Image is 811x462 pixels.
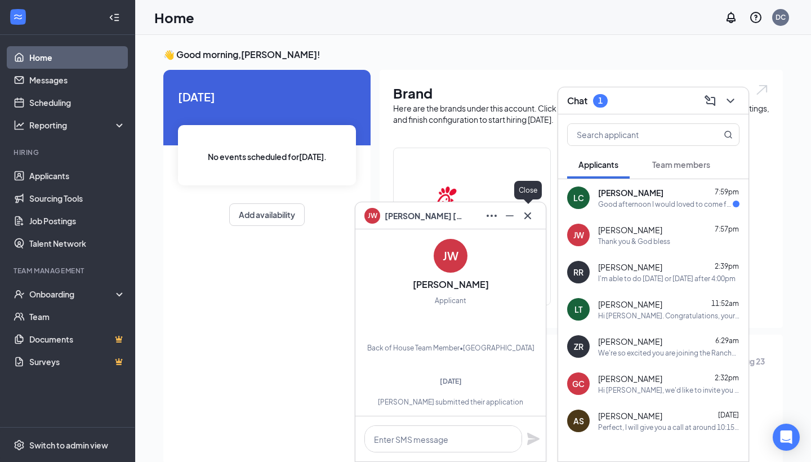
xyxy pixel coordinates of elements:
div: Hi [PERSON_NAME], we'd like to invite you to a meeting with [DEMOGRAPHIC_DATA]-fil-A for Back of ... [598,385,739,395]
div: JW [573,229,584,241]
span: 11:52am [711,299,739,308]
svg: Ellipses [485,209,498,223]
div: Switch to admin view [29,439,108,451]
a: Scheduling [29,91,126,114]
div: Close [514,181,542,199]
div: AS [573,415,584,427]
div: LT [574,304,582,315]
a: Applicants [29,165,126,187]
svg: Settings [14,439,25,451]
button: Add availability [229,203,305,226]
div: [PERSON_NAME] submitted their application [365,397,536,407]
span: 6:29am [715,336,739,345]
div: Here are the brands under this account. Click into a brand to see your locations, managers, job p... [393,103,769,125]
svg: UserCheck [14,288,25,300]
svg: WorkstreamLogo [12,11,24,23]
span: [PERSON_NAME] [598,373,662,384]
svg: Plane [527,432,540,446]
div: Team Management [14,266,123,276]
svg: ComposeMessage [703,94,717,108]
h3: [PERSON_NAME] [413,278,489,291]
img: Chick-fil-A [436,167,508,239]
a: Home [29,46,126,69]
div: 1 [598,96,603,105]
svg: Analysis [14,119,25,131]
span: Team members [652,159,710,170]
a: Job Postings [29,210,126,232]
div: Thank you & God bless [598,237,670,246]
span: [PERSON_NAME] [598,187,663,198]
div: Reporting [29,119,126,131]
div: We're so excited you are joining the Rancho Cucamonga [DEMOGRAPHIC_DATA]-fil-Ateam ! Do you know ... [598,348,739,358]
svg: ChevronDown [724,94,737,108]
img: open.6027fd2a22e1237b5b06.svg [755,83,769,96]
button: ChevronDown [721,92,739,110]
a: Messages [29,69,126,91]
span: [PERSON_NAME] [598,261,662,273]
div: JW [443,248,458,264]
div: Back of House Team Member • [GEOGRAPHIC_DATA] [367,343,534,354]
div: Hiring [14,148,123,157]
div: Perfect, I will give you a call at around 10:15am! [598,423,739,432]
div: I'm able to do [DATE] or [DATE] after 4:00pm [598,274,736,283]
a: DocumentsCrown [29,328,126,350]
span: 2:39pm [715,262,739,270]
span: [DATE] [718,411,739,419]
svg: Notifications [724,11,738,24]
button: Minimize [501,207,519,225]
a: Sourcing Tools [29,187,126,210]
div: Good afternoon I would loved to come for the meeting to [DATE] but thing is I work and with job i... [598,199,733,209]
span: [PERSON_NAME] [598,410,662,421]
span: 2:32pm [715,374,739,382]
div: Hi [PERSON_NAME]. Congratulations, your meeting with [DEMOGRAPHIC_DATA]-fil-A for Front of House ... [598,311,739,321]
a: SurveysCrown [29,350,126,373]
button: ComposeMessage [701,92,719,110]
span: No events scheduled for [DATE] . [208,150,327,163]
button: Cross [519,207,537,225]
span: [DATE] [440,377,462,385]
svg: Cross [521,209,534,223]
button: Ellipses [483,207,501,225]
span: [DATE] [178,88,356,105]
svg: Collapse [109,12,120,23]
span: [PERSON_NAME] [598,336,662,347]
h1: Home [154,8,194,27]
svg: Minimize [503,209,516,223]
span: Applicants [578,159,618,170]
div: GC [572,378,585,389]
svg: QuestionInfo [749,11,763,24]
span: 7:59pm [715,188,739,196]
div: RR [573,266,583,278]
div: Applicant [435,295,466,306]
div: Onboarding [29,288,116,300]
div: LC [573,192,584,203]
span: [PERSON_NAME] [598,224,662,236]
span: 7:57pm [715,225,739,233]
svg: MagnifyingGlass [724,130,733,139]
div: DC [776,12,786,22]
input: Search applicant [568,124,701,145]
h3: 👋 Good morning, [PERSON_NAME] ! [163,48,783,61]
h1: Brand [393,83,769,103]
h3: Chat [567,95,587,107]
a: Team [29,305,126,328]
div: ZR [574,341,583,352]
a: Talent Network [29,232,126,255]
span: [PERSON_NAME] [PERSON_NAME] [385,210,464,222]
span: [PERSON_NAME] [598,299,662,310]
div: Open Intercom Messenger [773,424,800,451]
